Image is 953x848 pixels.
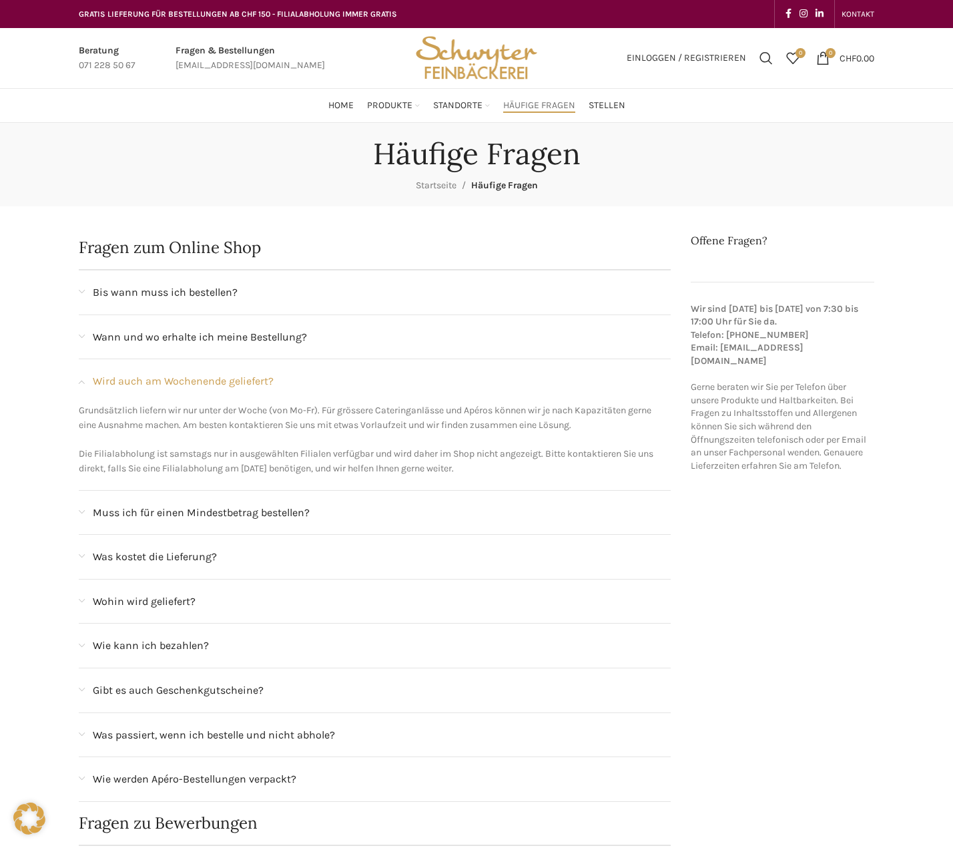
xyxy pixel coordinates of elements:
p: Grundsätzlich liefern wir nur unter der Woche (von Mo-Fr). Für grössere Cateringanlässe und Apéro... [79,403,671,433]
span: 0 [826,48,836,58]
span: Häufige Fragen [503,99,575,112]
a: Einloggen / Registrieren [620,45,753,71]
span: KONTAKT [842,9,874,19]
a: Infobox link [176,43,325,73]
a: Facebook social link [781,5,796,23]
h2: Offene Fragen? [691,233,875,248]
div: Meine Wunschliste [779,45,806,71]
p: Gerne beraten wir Sie per Telefon über unsere Produkte und Haltbarkeiten. Bei Fragen zu Inhaltsst... [691,302,875,473]
span: Produkte [367,99,412,112]
strong: Wir sind [DATE] bis [DATE] von 7:30 bis 17:00 Uhr für Sie da. [691,303,858,328]
a: Home [328,92,354,119]
span: Muss ich für einen Mindestbetrag bestellen? [93,504,310,521]
strong: Email: [EMAIL_ADDRESS][DOMAIN_NAME] [691,342,804,367]
span: Standorte [433,99,483,112]
a: Infobox link [79,43,135,73]
span: Häufige Fragen [471,180,538,191]
a: Instagram social link [796,5,812,23]
span: Wie kann ich bezahlen? [93,637,209,654]
h1: Häufige Fragen [373,136,581,172]
span: Wird auch am Wochenende geliefert? [93,373,274,390]
span: CHF [840,52,856,63]
span: Was kostet die Lieferung? [93,548,217,566]
img: Bäckerei Schwyter [411,28,542,88]
a: KONTAKT [842,1,874,27]
a: Produkte [367,92,420,119]
a: Startseite [416,180,456,191]
span: Home [328,99,354,112]
a: Suchen [753,45,779,71]
h2: Fragen zu Bewerbungen [79,815,671,831]
a: Stellen [589,92,625,119]
p: Die Filialabholung ist samstags nur in ausgewählten Filialen verfügbar und wird daher im Shop nic... [79,447,671,477]
span: GRATIS LIEFERUNG FÜR BESTELLUNGEN AB CHF 150 - FILIALABHOLUNG IMMER GRATIS [79,9,397,19]
a: Linkedin social link [812,5,828,23]
span: Gibt es auch Geschenkgutscheine? [93,682,264,699]
a: Standorte [433,92,490,119]
a: 0 [779,45,806,71]
strong: Telefon: [PHONE_NUMBER] [691,329,809,341]
span: Stellen [589,99,625,112]
div: Secondary navigation [835,1,881,27]
a: Häufige Fragen [503,92,575,119]
bdi: 0.00 [840,52,874,63]
span: Wann und wo erhalte ich meine Bestellung? [93,329,307,346]
span: Einloggen / Registrieren [627,53,746,63]
span: 0 [796,48,806,58]
a: 0 CHF0.00 [810,45,881,71]
span: Wohin wird geliefert? [93,593,196,610]
a: Site logo [411,51,542,63]
h2: Fragen zum Online Shop [79,240,671,256]
span: Bis wann muss ich bestellen? [93,284,238,301]
div: Main navigation [72,92,881,119]
span: Was passiert, wenn ich bestelle und nicht abhole? [93,726,335,744]
span: Wie werden Apéro-Bestellungen verpackt? [93,771,296,788]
